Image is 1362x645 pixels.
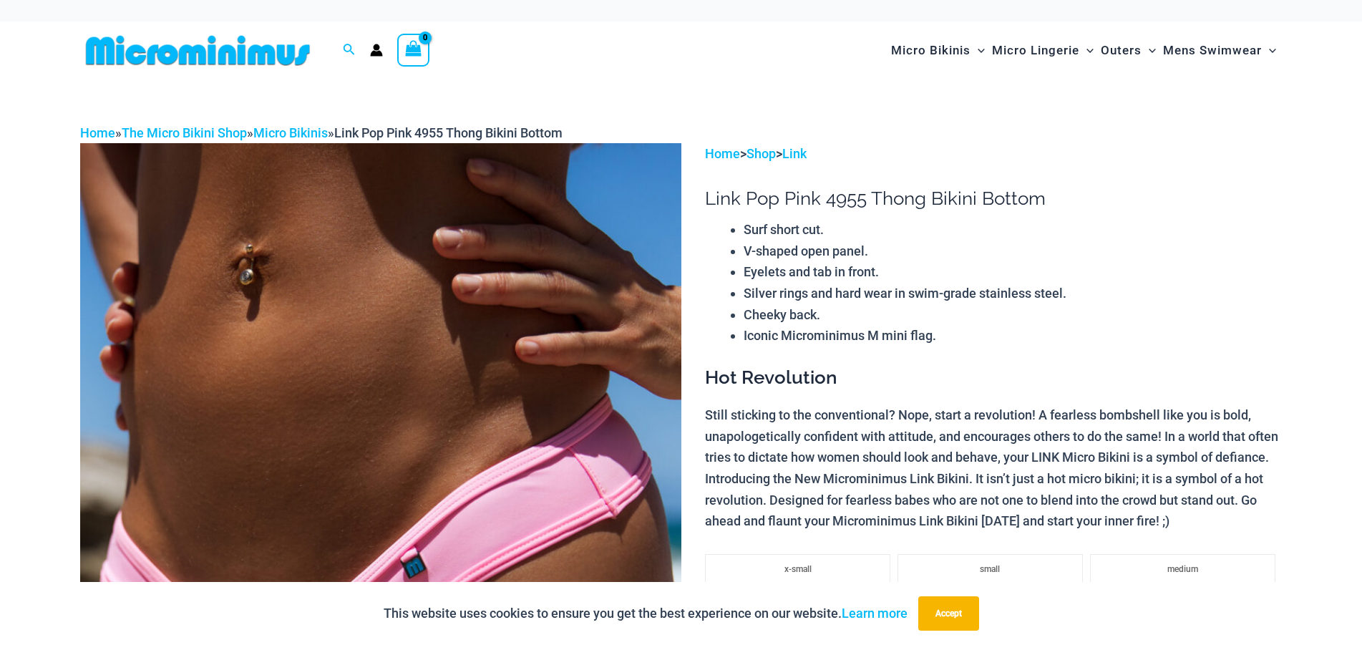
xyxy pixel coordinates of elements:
[988,29,1097,72] a: Micro LingerieMenu ToggleMenu Toggle
[992,32,1079,69] span: Micro Lingerie
[980,564,1000,574] span: small
[1079,32,1094,69] span: Menu Toggle
[744,219,1282,241] li: Surf short cut.
[744,283,1282,304] li: Silver rings and hard wear in swim-grade stainless steel.
[1262,32,1276,69] span: Menu Toggle
[784,564,812,574] span: x-small
[971,32,985,69] span: Menu Toggle
[744,304,1282,326] li: Cheeky back.
[898,554,1083,583] li: small
[918,596,979,631] button: Accept
[842,606,908,621] a: Learn more
[1163,32,1262,69] span: Mens Swimwear
[891,32,971,69] span: Micro Bikinis
[705,188,1282,210] h1: Link Pop Pink 4955 Thong Bikini Bottom
[744,241,1282,262] li: V-shaped open panel.
[1167,564,1198,574] span: medium
[1090,554,1275,583] li: medium
[744,261,1282,283] li: Eyelets and tab in front.
[705,404,1282,532] p: Still sticking to the conventional? Nope, start a revolution! A fearless bombshell like you is bo...
[384,603,908,624] p: This website uses cookies to ensure you get the best experience on our website.
[80,34,316,67] img: MM SHOP LOGO FLAT
[343,42,356,59] a: Search icon link
[1159,29,1280,72] a: Mens SwimwearMenu ToggleMenu Toggle
[1142,32,1156,69] span: Menu Toggle
[746,146,776,161] a: Shop
[1101,32,1142,69] span: Outers
[705,554,890,583] li: x-small
[782,146,807,161] a: Link
[887,29,988,72] a: Micro BikinisMenu ToggleMenu Toggle
[705,143,1282,165] p: > >
[80,125,115,140] a: Home
[1097,29,1159,72] a: OutersMenu ToggleMenu Toggle
[397,34,430,67] a: View Shopping Cart, empty
[705,146,740,161] a: Home
[80,125,563,140] span: » » »
[744,325,1282,346] li: Iconic Microminimus M mini flag.
[334,125,563,140] span: Link Pop Pink 4955 Thong Bikini Bottom
[885,26,1283,74] nav: Site Navigation
[370,44,383,57] a: Account icon link
[122,125,247,140] a: The Micro Bikini Shop
[253,125,328,140] a: Micro Bikinis
[705,366,1282,390] h3: Hot Revolution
